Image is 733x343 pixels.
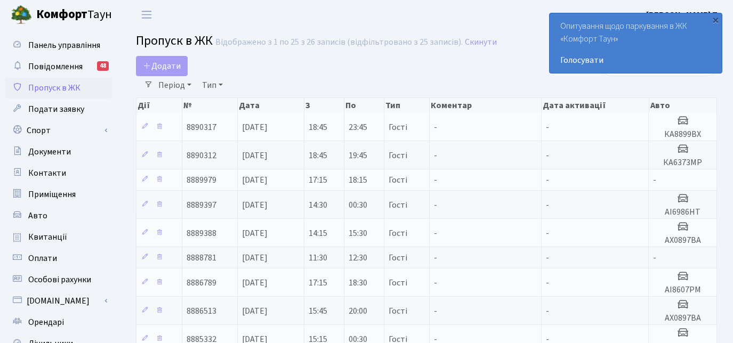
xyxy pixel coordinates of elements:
[546,252,549,264] span: -
[389,229,407,238] span: Гості
[242,277,268,289] span: [DATE]
[28,146,71,158] span: Документи
[389,279,407,287] span: Гості
[5,184,112,205] a: Приміщення
[238,98,305,113] th: Дата
[550,13,722,73] div: Опитування щодо паркування в ЖК «Комфорт Таун»
[154,76,196,94] a: Період
[28,82,80,94] span: Пропуск в ЖК
[187,252,216,264] span: 8888781
[542,98,649,113] th: Дата активації
[434,252,437,264] span: -
[546,121,549,133] span: -
[434,121,437,133] span: -
[349,174,367,186] span: 18:15
[136,56,188,76] a: Додати
[5,290,112,312] a: [DOMAIN_NAME]
[309,121,327,133] span: 18:45
[384,98,430,113] th: Тип
[215,37,463,47] div: Відображено з 1 по 25 з 26 записів (відфільтровано з 25 записів).
[5,141,112,162] a: Документи
[653,207,712,217] h5: АІ6986НТ
[28,189,76,200] span: Приміщення
[546,150,549,161] span: -
[389,254,407,262] span: Гості
[187,174,216,186] span: 8889979
[5,56,112,77] a: Повідомлення48
[182,98,237,113] th: №
[5,162,112,184] a: Контакти
[465,37,497,47] a: Скинути
[28,210,47,222] span: Авто
[28,252,57,264] span: Оплати
[389,201,407,209] span: Гості
[304,98,344,113] th: З
[5,205,112,226] a: Авто
[5,99,112,120] a: Подати заявку
[349,252,367,264] span: 12:30
[434,227,437,239] span: -
[5,269,112,290] a: Особові рахунки
[710,14,721,25] div: ×
[653,158,712,168] h5: КА6373МР
[187,150,216,161] span: 8890312
[242,150,268,161] span: [DATE]
[434,305,437,317] span: -
[546,305,549,317] span: -
[349,227,367,239] span: 15:30
[389,123,407,132] span: Гості
[434,150,437,161] span: -
[653,252,656,264] span: -
[242,305,268,317] span: [DATE]
[309,199,327,211] span: 14:30
[649,98,718,113] th: Авто
[309,252,327,264] span: 11:30
[28,39,100,51] span: Панель управління
[5,226,112,248] a: Квитанції
[560,54,711,67] a: Голосувати
[646,9,720,21] b: [PERSON_NAME] П.
[434,277,437,289] span: -
[546,277,549,289] span: -
[198,76,227,94] a: Тип
[349,150,367,161] span: 19:45
[187,227,216,239] span: 8889388
[187,121,216,133] span: 8890317
[389,151,407,160] span: Гості
[242,227,268,239] span: [DATE]
[349,305,367,317] span: 20:00
[349,199,367,211] span: 00:30
[97,61,109,71] div: 48
[309,150,327,161] span: 18:45
[242,252,268,264] span: [DATE]
[349,277,367,289] span: 18:30
[28,231,67,243] span: Квитанції
[28,103,84,115] span: Подати заявку
[36,6,112,24] span: Таун
[389,176,407,184] span: Гості
[143,60,181,72] span: Додати
[5,120,112,141] a: Спорт
[28,61,83,72] span: Повідомлення
[434,199,437,211] span: -
[546,199,549,211] span: -
[389,307,407,315] span: Гості
[653,174,656,186] span: -
[136,31,213,50] span: Пропуск в ЖК
[187,199,216,211] span: 8889397
[133,6,160,23] button: Переключити навігацію
[653,313,712,323] h5: АХ0897ВА
[242,121,268,133] span: [DATE]
[653,235,712,246] h5: АХ0897ВА
[5,35,112,56] a: Панель управління
[242,174,268,186] span: [DATE]
[136,98,182,113] th: Дії
[5,312,112,333] a: Орендарі
[5,77,112,99] a: Пропуск в ЖК
[309,174,327,186] span: 17:15
[36,6,87,23] b: Комфорт
[309,227,327,239] span: 14:15
[187,277,216,289] span: 8886789
[11,4,32,26] img: logo.png
[242,199,268,211] span: [DATE]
